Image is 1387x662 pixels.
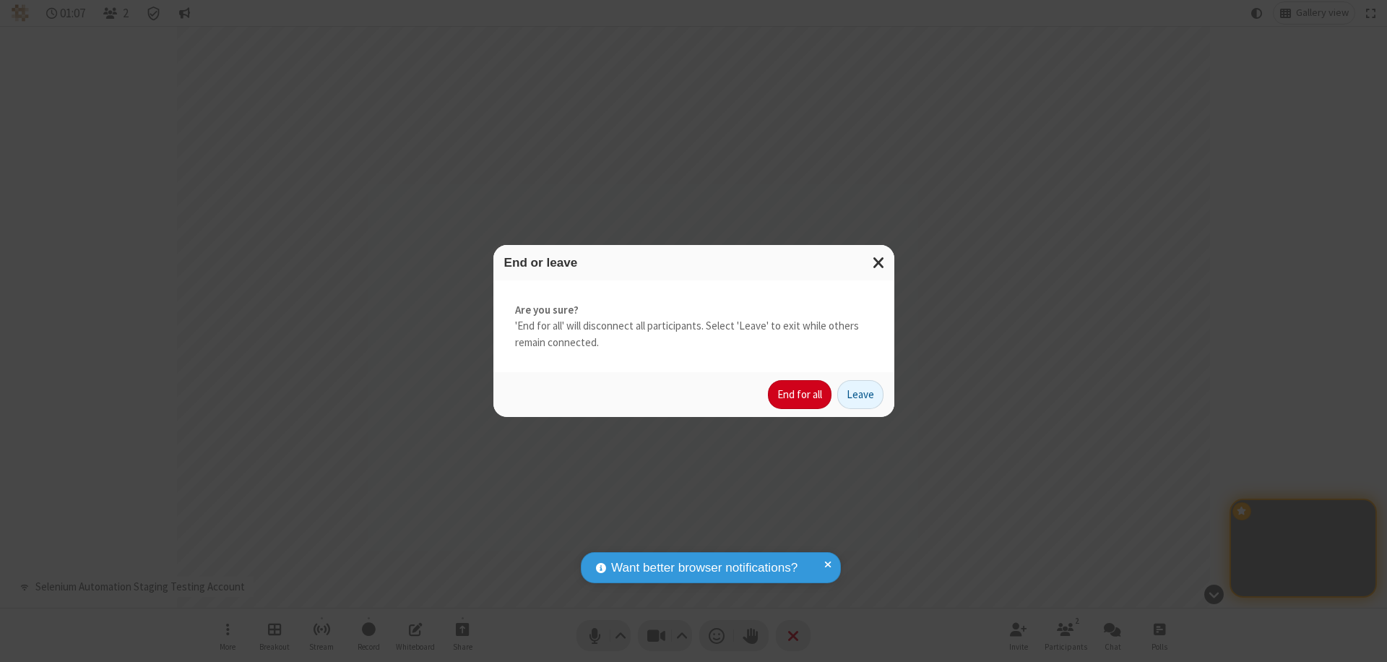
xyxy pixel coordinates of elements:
[864,245,894,280] button: Close modal
[837,380,883,409] button: Leave
[768,380,831,409] button: End for all
[504,256,883,270] h3: End or leave
[493,280,894,373] div: 'End for all' will disconnect all participants. Select 'Leave' to exit while others remain connec...
[611,559,798,577] span: Want better browser notifications?
[515,302,873,319] strong: Are you sure?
